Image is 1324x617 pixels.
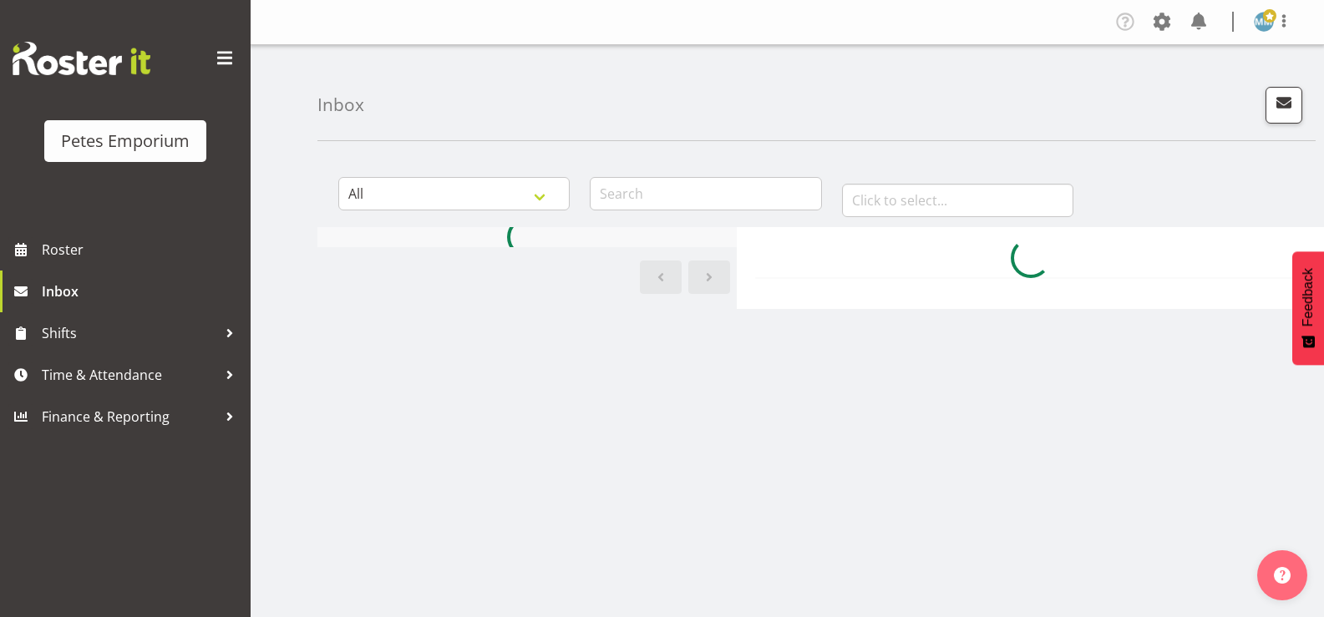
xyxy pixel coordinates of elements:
[1301,268,1316,326] span: Feedback
[42,362,217,387] span: Time & Attendance
[42,237,242,262] span: Roster
[1274,567,1291,584] img: help-xxl-2.png
[688,260,730,294] a: Next page
[640,260,682,294] a: Previous page
[42,321,217,346] span: Shifts
[13,42,150,75] img: Rosterit website logo
[42,279,242,304] span: Inbox
[842,184,1073,217] input: Click to select...
[1254,12,1274,32] img: mandy-mosley3858.jpg
[42,404,217,429] span: Finance & Reporting
[590,177,821,210] input: Search
[61,129,190,154] div: Petes Emporium
[317,95,364,114] h4: Inbox
[1292,251,1324,365] button: Feedback - Show survey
